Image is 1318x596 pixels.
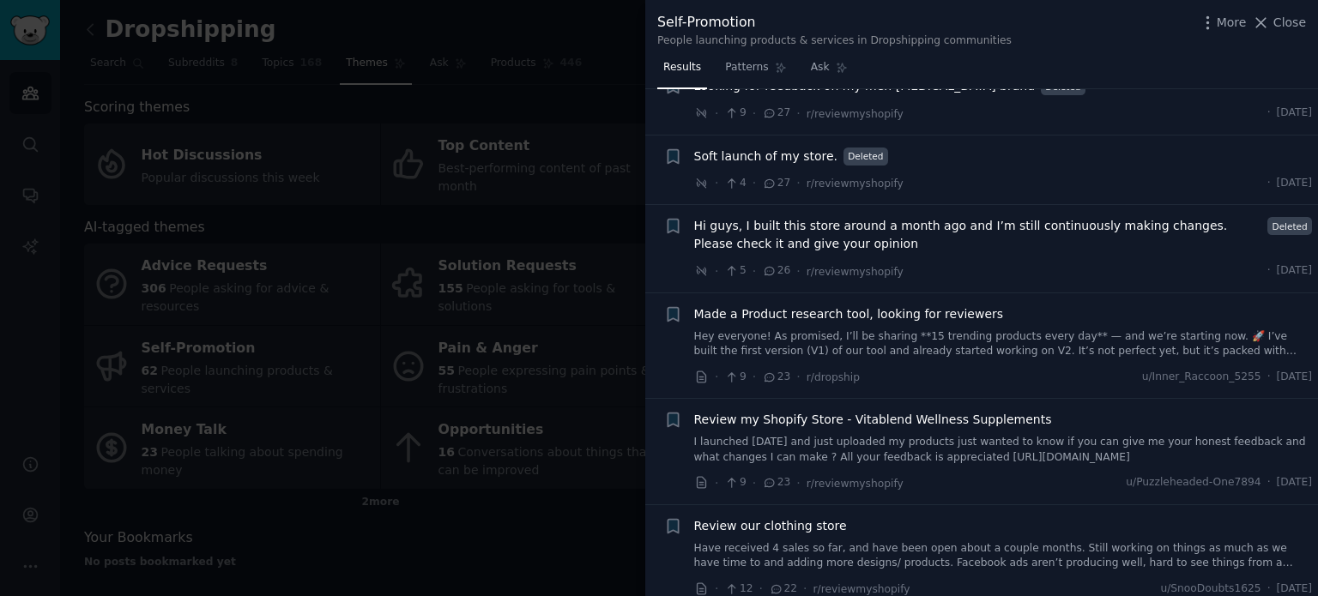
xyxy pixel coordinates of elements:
[724,105,746,121] span: 9
[762,176,790,191] span: 27
[715,174,718,192] span: ·
[1142,370,1261,385] span: u/Inner_Raccoon_5255
[1267,176,1271,191] span: ·
[1267,217,1312,235] span: Deleted
[694,147,838,166] a: Soft launch of my store.
[715,368,718,386] span: ·
[796,474,800,492] span: ·
[1217,14,1247,32] span: More
[1277,105,1312,121] span: [DATE]
[796,262,800,280] span: ·
[694,217,1262,253] a: Hi guys, I built this store around a month ago and I’m still continuously making changes. Please ...
[762,105,790,121] span: 27
[753,474,756,492] span: ·
[719,54,792,89] a: Patterns
[1277,176,1312,191] span: [DATE]
[663,60,701,75] span: Results
[1267,263,1271,279] span: ·
[807,178,904,190] span: r/reviewmyshopify
[796,368,800,386] span: ·
[715,474,718,492] span: ·
[762,370,790,385] span: 23
[807,108,904,120] span: r/reviewmyshopify
[1199,14,1247,32] button: More
[1126,475,1261,491] span: u/Puzzleheaded-One7894
[694,517,847,535] a: Review our clothing store
[1273,14,1306,32] span: Close
[753,105,756,123] span: ·
[753,262,756,280] span: ·
[724,176,746,191] span: 4
[657,54,707,89] a: Results
[796,105,800,123] span: ·
[762,263,790,279] span: 26
[1277,475,1312,491] span: [DATE]
[715,105,718,123] span: ·
[694,305,1004,323] a: Made a Product research tool, looking for reviewers
[843,147,888,166] span: Deleted
[1267,105,1271,121] span: ·
[694,411,1052,429] a: Review my Shopify Store - Vitablend Wellness Supplements
[762,475,790,491] span: 23
[807,478,904,490] span: r/reviewmyshopify
[724,475,746,491] span: 9
[657,33,1012,49] div: People launching products & services in Dropshipping communities
[753,174,756,192] span: ·
[1252,14,1306,32] button: Close
[724,370,746,385] span: 9
[807,266,904,278] span: r/reviewmyshopify
[694,541,1313,571] a: Have received 4 sales so far, and have been open about a couple months. Still working on things a...
[807,371,860,383] span: r/dropship
[725,60,768,75] span: Patterns
[1277,370,1312,385] span: [DATE]
[811,60,830,75] span: Ask
[1277,263,1312,279] span: [DATE]
[813,583,910,595] span: r/reviewmyshopify
[657,12,1012,33] div: Self-Promotion
[753,368,756,386] span: ·
[1267,370,1271,385] span: ·
[1267,475,1271,491] span: ·
[724,263,746,279] span: 5
[715,262,718,280] span: ·
[694,435,1313,465] a: I launched [DATE] and just uploaded my products just wanted to know if you can give me your hones...
[694,329,1313,359] a: Hey everyone! As promised, I’ll be sharing **15 trending products every day** — and we’re startin...
[805,54,854,89] a: Ask
[796,174,800,192] span: ·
